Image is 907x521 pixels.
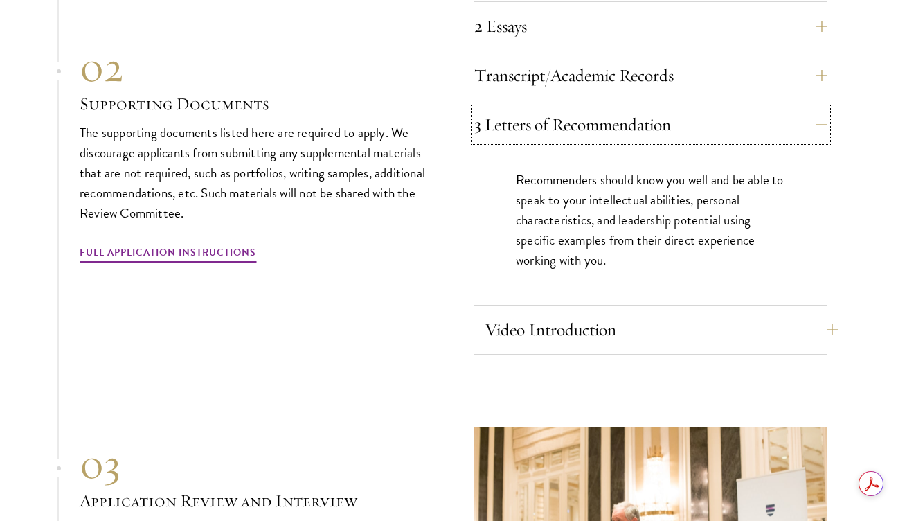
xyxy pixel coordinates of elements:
[80,489,433,513] h3: Application Review and Interview
[80,123,433,223] p: The supporting documents listed here are required to apply. We discourage applicants from submitt...
[80,244,256,265] a: Full Application Instructions
[474,10,827,43] button: 2 Essays
[485,313,838,346] button: Video Introduction
[80,439,433,489] div: 03
[80,92,433,116] h3: Supporting Documents
[80,42,433,92] div: 02
[516,170,786,270] p: Recommenders should know you well and be able to speak to your intellectual abilities, personal c...
[474,59,827,92] button: Transcript/Academic Records
[474,108,827,141] button: 3 Letters of Recommendation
